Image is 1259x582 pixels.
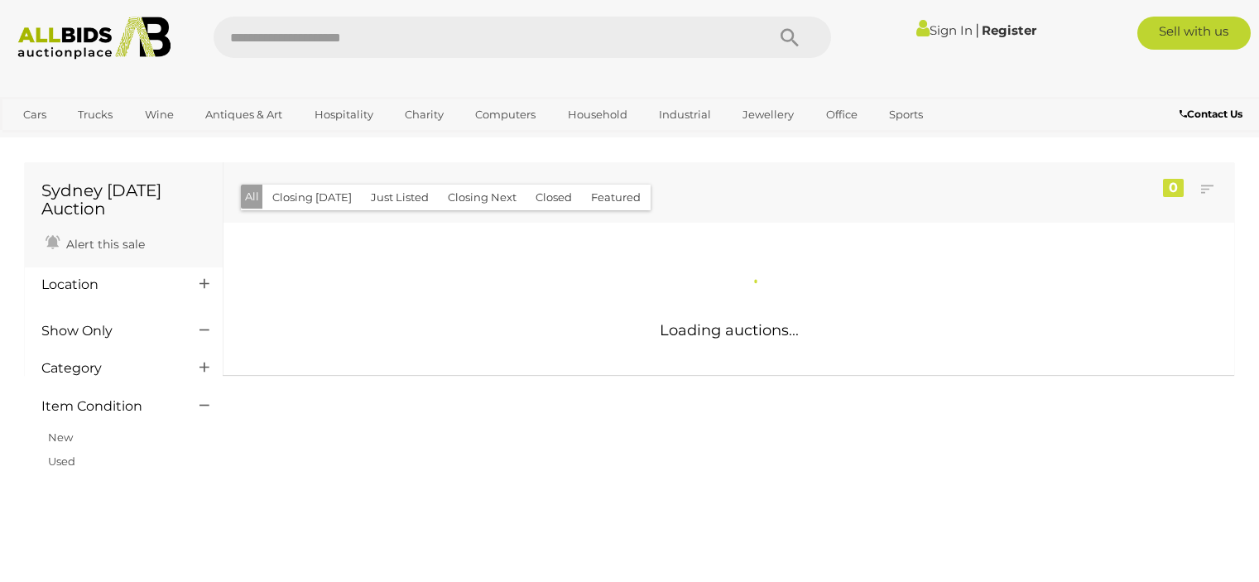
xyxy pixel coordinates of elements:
[732,101,805,128] a: Jewellery
[916,22,973,38] a: Sign In
[815,101,868,128] a: Office
[581,185,651,210] button: Featured
[41,230,149,255] a: Alert this sale
[41,324,175,339] h4: Show Only
[41,181,206,218] h1: Sydney [DATE] Auction
[1180,108,1242,120] b: Contact Us
[48,455,75,468] a: Used
[648,101,722,128] a: Industrial
[195,101,293,128] a: Antiques & Art
[9,17,180,60] img: Allbids.com.au
[12,128,151,156] a: [GEOGRAPHIC_DATA]
[41,399,175,414] h4: Item Condition
[262,185,362,210] button: Closing [DATE]
[660,321,799,339] span: Loading auctions...
[557,101,638,128] a: Household
[438,185,526,210] button: Closing Next
[67,101,123,128] a: Trucks
[1163,179,1184,197] div: 0
[62,237,145,252] span: Alert this sale
[975,21,979,39] span: |
[982,22,1036,38] a: Register
[1137,17,1251,50] a: Sell with us
[878,101,934,128] a: Sports
[361,185,439,210] button: Just Listed
[394,101,454,128] a: Charity
[464,101,546,128] a: Computers
[241,185,263,209] button: All
[12,101,57,128] a: Cars
[748,17,831,58] button: Search
[304,101,384,128] a: Hospitality
[134,101,185,128] a: Wine
[1180,105,1247,123] a: Contact Us
[48,430,73,444] a: New
[526,185,582,210] button: Closed
[41,277,175,292] h4: Location
[41,361,175,376] h4: Category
